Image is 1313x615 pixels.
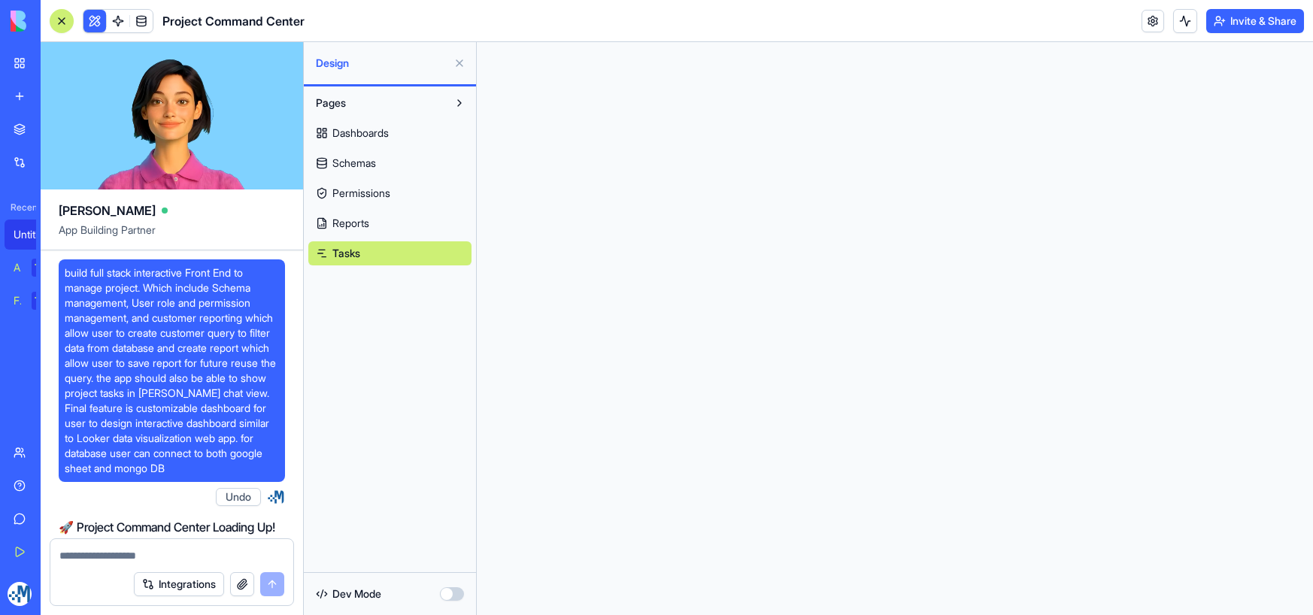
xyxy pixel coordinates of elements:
img: ACg8ocJlmowF3-kXJK3FYdnEIfZcpQqokpcbetgEcldmBvclSnO-5hA=s96-c [267,488,285,506]
span: App Building Partner [59,223,285,250]
span: Recent [5,201,36,214]
span: Design [316,56,447,71]
button: Undo [216,488,261,506]
a: Reports [308,211,472,235]
span: Schemas [332,156,376,171]
button: Integrations [134,572,224,596]
span: build full stack interactive Front End to manage project. Which include Schema management, User r... [65,265,279,476]
h2: 🚀 Project Command Center Loading Up! [59,518,285,536]
img: logo [11,11,104,32]
span: Dev Mode [332,586,381,601]
a: Feedback FormTRY [5,286,65,316]
div: TRY [32,292,56,310]
div: Feedback Form [14,293,21,308]
img: ACg8ocJlmowF3-kXJK3FYdnEIfZcpQqokpcbetgEcldmBvclSnO-5hA=s96-c [8,582,32,606]
button: Invite & Share [1206,9,1304,33]
a: Untitled App [5,220,65,250]
div: TRY [32,259,56,277]
div: Untitled App [14,227,56,242]
a: Dashboards [308,121,472,145]
div: AI Logo Generator [14,260,21,275]
span: Reports [332,216,369,231]
span: [PERSON_NAME] [59,201,156,220]
a: Tasks [308,241,472,265]
a: AI Logo GeneratorTRY [5,253,65,283]
a: Permissions [308,181,472,205]
span: Project Command Center [162,12,305,30]
button: Pages [308,91,447,115]
a: Schemas [308,151,472,175]
span: Tasks [332,246,360,261]
span: Permissions [332,186,390,201]
span: Dashboards [332,126,389,141]
span: Pages [316,95,346,111]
